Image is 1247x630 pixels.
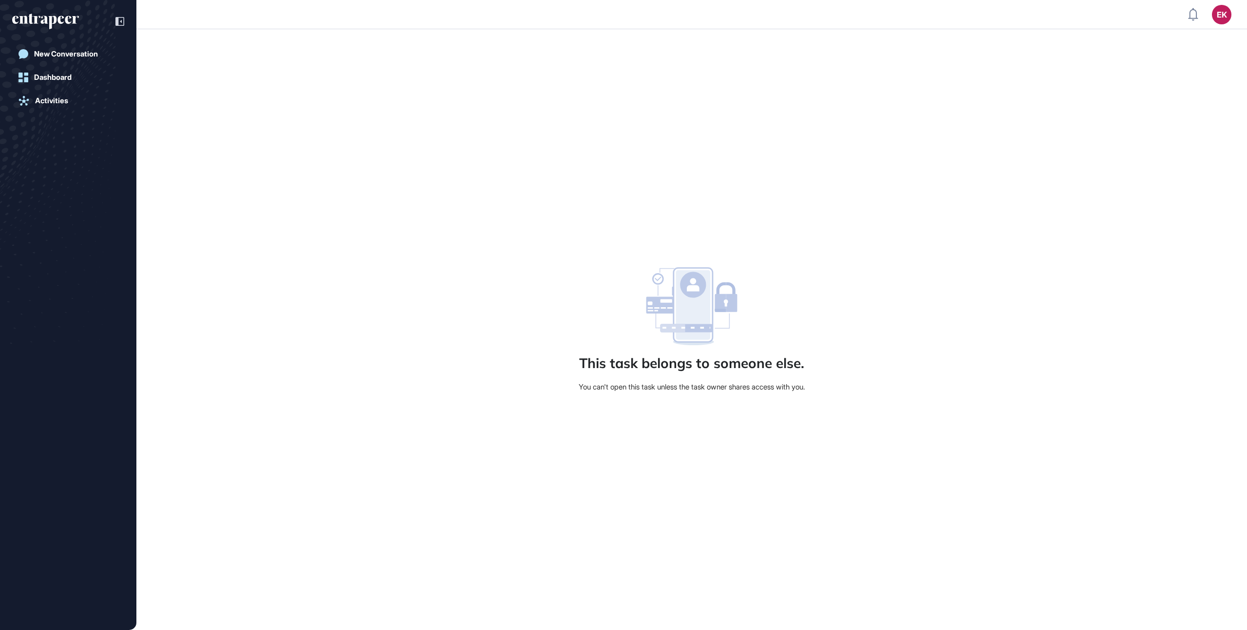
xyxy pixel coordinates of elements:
[12,68,124,87] a: Dashboard
[12,14,79,29] div: entrapeer-logo
[12,44,124,64] a: New Conversation
[1212,5,1231,24] button: EK
[34,50,98,58] div: New Conversation
[579,355,804,371] div: This task belongs to someone else.
[12,91,124,111] a: Activities
[34,73,72,82] div: Dashboard
[579,383,805,392] div: You can't open this task unless the task owner shares access with you.
[35,96,68,105] div: Activities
